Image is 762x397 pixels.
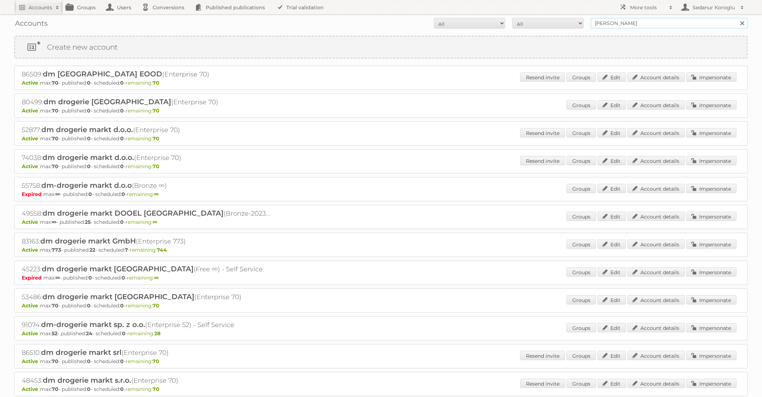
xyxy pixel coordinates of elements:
[22,125,271,135] h2: 52877: (Enterprise 70)
[52,135,58,142] strong: 70
[567,379,596,388] a: Groups
[22,191,44,197] span: Expired
[41,320,145,329] span: dm-drogerie markt sp. z o.o.
[87,163,91,170] strong: 0
[22,275,44,281] span: Expired
[22,330,40,337] span: Active
[567,240,596,249] a: Groups
[567,128,596,137] a: Groups
[22,358,40,365] span: Active
[120,135,124,142] strong: 0
[628,379,685,388] a: Account details
[126,163,159,170] span: remaining:
[120,386,124,392] strong: 0
[85,219,91,225] strong: 25
[43,70,162,78] span: dm [GEOGRAPHIC_DATA] EOOD
[127,275,159,281] span: remaining:
[22,219,740,225] p: max: - published: - scheduled: -
[40,237,136,245] span: dm drogerie markt GmbH
[598,351,626,360] a: Edit
[52,107,58,114] strong: 70
[686,128,737,137] a: Impersonate
[52,358,58,365] strong: 70
[686,267,737,277] a: Impersonate
[567,295,596,305] a: Groups
[127,191,159,197] span: remaining:
[22,163,40,170] span: Active
[126,135,159,142] span: remaining:
[125,247,128,253] strong: 7
[22,70,271,79] h2: 86509: (Enterprise 70)
[88,275,92,281] strong: 0
[628,212,685,221] a: Account details
[153,163,159,170] strong: 70
[22,135,740,142] p: max: - published: - scheduled: -
[120,302,124,309] strong: 0
[120,107,124,114] strong: 0
[520,351,565,360] a: Resend invite
[122,275,125,281] strong: 0
[22,386,740,392] p: max: - published: - scheduled: -
[42,292,194,301] span: dm drogerie markt [GEOGRAPHIC_DATA]
[22,302,40,309] span: Active
[90,247,95,253] strong: 22
[22,153,271,162] h2: 74038: (Enterprise 70)
[22,163,740,170] p: max: - published: - scheduled: -
[686,156,737,165] a: Impersonate
[120,80,124,86] strong: 0
[87,80,91,86] strong: 0
[628,240,685,249] a: Account details
[628,72,685,82] a: Account details
[22,302,740,309] p: max: - published: - scheduled: -
[52,219,56,225] strong: ∞
[126,219,157,225] span: remaining:
[598,128,626,137] a: Edit
[520,128,565,137] a: Resend invite
[22,376,271,385] h2: 48453: (Enterprise 70)
[153,358,159,365] strong: 70
[22,247,40,253] span: Active
[686,100,737,110] a: Impersonate
[22,107,40,114] span: Active
[22,265,271,274] h2: 45223: (Free ∞) - Self Service
[29,4,52,11] h2: Accounts
[126,80,159,86] span: remaining:
[52,330,57,337] strong: 52
[130,247,167,253] span: remaining:
[628,323,685,332] a: Account details
[55,191,60,197] strong: ∞
[22,237,271,246] h2: 83163: (Enterprise 773)
[55,275,60,281] strong: ∞
[520,72,565,82] a: Resend invite
[598,240,626,249] a: Edit
[598,100,626,110] a: Edit
[122,191,125,197] strong: 0
[15,36,747,58] a: Create new account
[22,247,740,253] p: max: - published: - scheduled: -
[567,323,596,332] a: Groups
[22,80,740,86] p: max: - published: - scheduled: -
[22,181,271,190] h2: 55758: (Bronze ∞)
[127,330,160,337] span: remaining:
[41,181,132,190] span: dm-drogerie markt d.o.o
[52,247,61,253] strong: 773
[567,184,596,193] a: Groups
[628,267,685,277] a: Account details
[42,153,134,162] span: dm drogerie markt d.o.o.
[686,351,737,360] a: Impersonate
[87,302,91,309] strong: 0
[22,275,740,281] p: max: - published: - scheduled: -
[686,323,737,332] a: Impersonate
[154,275,159,281] strong: ∞
[22,348,271,357] h2: 86510: (Enterprise 70)
[598,267,626,277] a: Edit
[22,97,271,107] h2: 80499: (Enterprise 70)
[628,156,685,165] a: Account details
[157,247,167,253] strong: 744
[628,295,685,305] a: Account details
[598,72,626,82] a: Edit
[22,330,740,337] p: max: - published: - scheduled: -
[567,100,596,110] a: Groups
[87,358,91,365] strong: 0
[22,219,40,225] span: Active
